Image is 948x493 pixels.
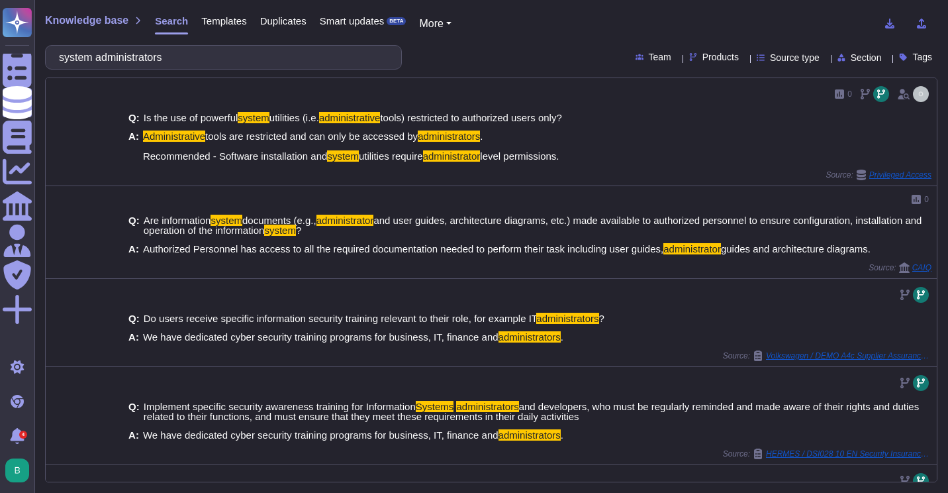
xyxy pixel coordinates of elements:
b: A: [128,332,139,342]
span: Knowledge base [45,15,128,26]
span: . [561,429,563,441]
span: Products [702,52,739,62]
span: and user guides, architecture diagrams, etc.) made available to authorized personnel to ensure co... [144,215,922,236]
mark: administrators [498,331,561,343]
span: Volkswagen / DEMO A4c Supplier Assurance Questionnaire [766,352,931,360]
span: Source: [723,351,931,361]
span: Is the use of powerful [144,112,238,123]
mark: administrators [536,313,598,324]
button: user [3,456,38,485]
span: ? [599,313,604,324]
span: 0 [847,90,852,98]
mark: Administrative [143,131,205,142]
span: We have dedicated cyber security training programs for business, IT, finance and [143,429,498,441]
span: Do users receive specific information security training relevant to their role, for example IT [144,313,537,324]
span: tools) restricted to authorized users only? [380,112,561,123]
mark: Systems [416,401,454,412]
span: tools are restricted and can only be accessed by [205,131,418,142]
span: HERMES / DSI028 10 EN Security Insurance Plan Matrix v3.1 [766,450,931,458]
span: Templates [201,16,246,26]
b: Q: [128,402,140,421]
span: Smart updates [320,16,385,26]
input: Search a question or template... [52,46,388,69]
span: Search [155,16,188,26]
span: guides and architecture diagrams. [721,243,871,254]
img: user [5,459,29,482]
mark: administrator [316,215,374,226]
b: Q: [128,215,140,235]
span: Tags [912,52,932,62]
span: Team [649,52,671,62]
span: Are information [144,215,211,226]
span: We have dedicated cyber security training programs for business, IT, finance and [143,331,498,343]
button: More [419,16,451,32]
span: More [419,18,443,29]
span: Source: [869,262,931,273]
mark: administrator [423,150,481,162]
span: Source: [723,449,931,459]
img: user [913,86,929,102]
span: utilities require [359,150,423,162]
span: Source: [826,170,931,180]
mark: system [211,215,242,226]
mark: system [327,150,359,162]
span: and developers, who must be regularly reminded and made aware of their rights and duties related ... [144,401,919,422]
span: Privileged Access [869,171,931,179]
div: BETA [387,17,406,25]
span: Duplicates [260,16,307,26]
mark: administrative [319,112,381,123]
span: documents (e.g., [242,215,316,226]
mark: administrators [456,401,518,412]
mark: administrator [663,243,721,254]
b: A: [128,244,139,254]
span: CAIQ [912,264,931,272]
span: level permissions. [480,150,559,162]
b: A: [128,430,139,440]
mark: administrators [418,131,480,142]
span: Source type [770,53,820,62]
span: Implement specific security awareness training for Information [144,401,416,412]
mark: system [264,225,296,236]
span: utilities (i.e. [269,112,319,123]
b: A: [128,131,139,161]
span: 0 [924,195,929,203]
span: . [561,331,563,343]
div: 4 [19,431,27,439]
span: Authorized Personnel has access to all the required documentation needed to perform their task in... [143,243,663,254]
span: Section [851,53,882,62]
mark: administrators [498,429,561,441]
b: Q: [128,313,140,323]
span: ? [296,225,301,236]
b: Q: [128,113,140,123]
mark: system [238,112,269,123]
